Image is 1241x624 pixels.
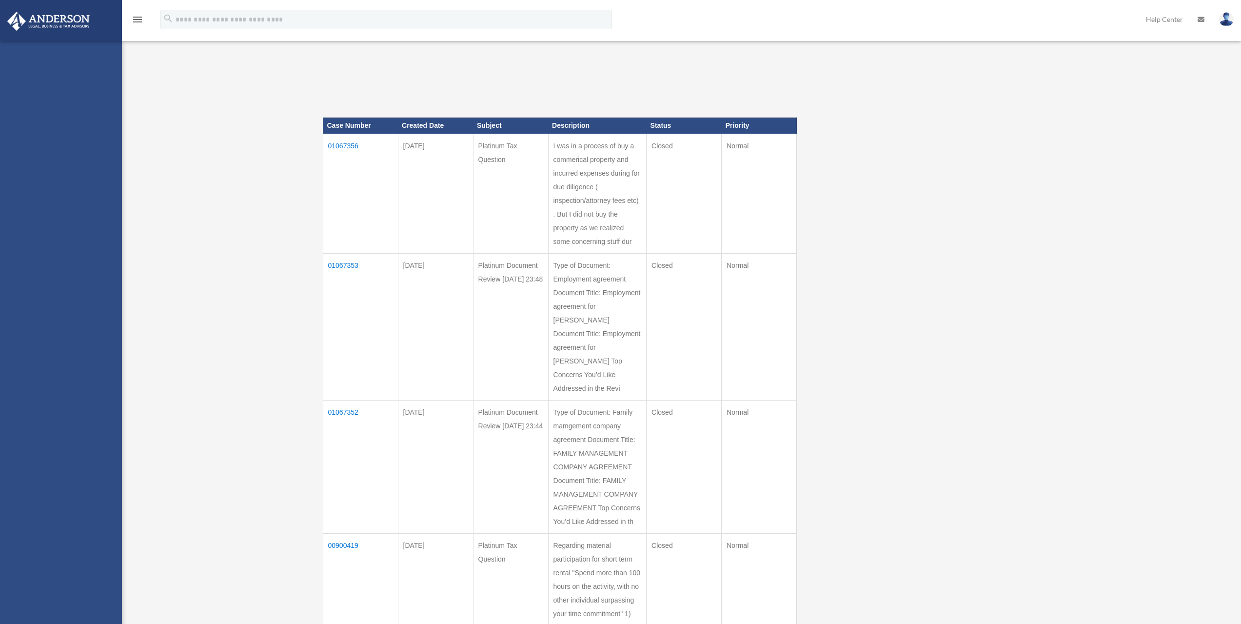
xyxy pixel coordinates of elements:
[647,118,722,134] th: Status
[398,118,473,134] th: Created Date
[548,118,647,134] th: Description
[323,134,398,254] td: 01067356
[132,14,143,25] i: menu
[132,17,143,25] a: menu
[1219,12,1234,26] img: User Pic
[548,401,647,534] td: Type of Document: Family mamgement company agreement Document Title: FAMILY MANAGEMENT COMPANY AG...
[722,254,797,401] td: Normal
[398,134,473,254] td: [DATE]
[647,254,722,401] td: Closed
[323,401,398,534] td: 01067352
[473,401,548,534] td: Platinum Document Review [DATE] 23:44
[548,134,647,254] td: I was in a process of buy a commerical property and incurred expenses during for due diligence ( ...
[163,13,174,24] i: search
[473,254,548,401] td: Platinum Document Review [DATE] 23:48
[323,254,398,401] td: 01067353
[473,118,548,134] th: Subject
[323,118,398,134] th: Case Number
[548,254,647,401] td: Type of Document: Employment agreement Document Title: Employment agreement for [PERSON_NAME] Doc...
[647,401,722,534] td: Closed
[398,401,473,534] td: [DATE]
[647,134,722,254] td: Closed
[473,134,548,254] td: Platinum Tax Question
[722,134,797,254] td: Normal
[722,401,797,534] td: Normal
[4,12,93,31] img: Anderson Advisors Platinum Portal
[722,118,797,134] th: Priority
[398,254,473,401] td: [DATE]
